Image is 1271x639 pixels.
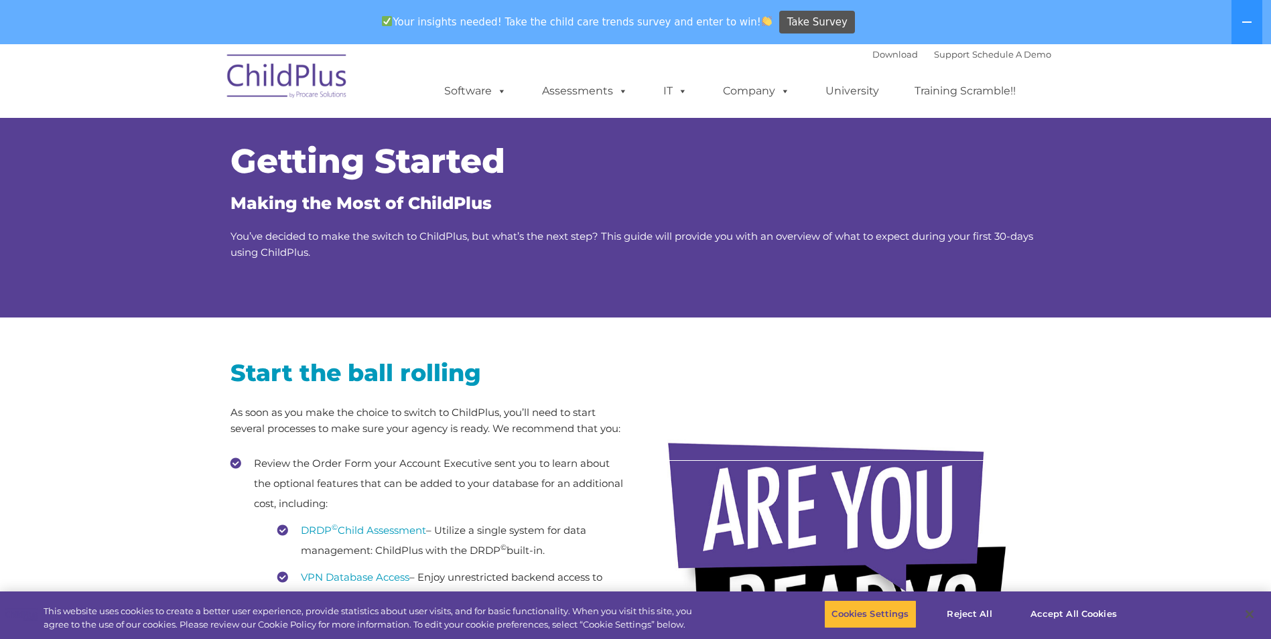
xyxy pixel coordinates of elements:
sup: © [500,543,507,552]
a: VPN Database Access [301,571,409,583]
sup: © [332,522,338,532]
button: Cookies Settings [824,600,916,628]
li: – Enjoy unrestricted backend access to your data with a secure VPN tunnel. [277,567,626,608]
img: ✅ [382,16,392,26]
p: As soon as you make the choice to switch to ChildPlus, you’ll need to start several processes to ... [230,405,626,437]
span: You’ve decided to make the switch to ChildPlus, but what’s the next step? This guide will provide... [230,230,1033,259]
a: IT [650,78,701,104]
button: Close [1235,599,1264,629]
a: Take Survey [779,11,855,34]
a: University [812,78,892,104]
button: Accept All Cookies [1023,600,1124,628]
img: 👏 [762,16,772,26]
a: Software [431,78,520,104]
a: Download [872,49,918,60]
img: ChildPlus by Procare Solutions [220,45,354,112]
span: Making the Most of ChildPlus [230,193,492,213]
div: This website uses cookies to create a better user experience, provide statistics about user visit... [44,605,699,631]
font: | [872,49,1051,60]
a: Assessments [529,78,641,104]
span: Your insights needed! Take the child care trends survey and enter to win! [377,9,778,35]
a: Support [934,49,969,60]
a: Company [710,78,803,104]
a: Schedule A Demo [972,49,1051,60]
h2: Start the ball rolling [230,358,626,388]
a: DRDP©Child Assessment [301,524,426,537]
button: Reject All [928,600,1012,628]
span: Take Survey [787,11,848,34]
a: Training Scramble!! [901,78,1029,104]
span: Getting Started [230,141,505,182]
li: – Utilize a single system for data management: ChildPlus with the DRDP built-in. [277,520,626,561]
